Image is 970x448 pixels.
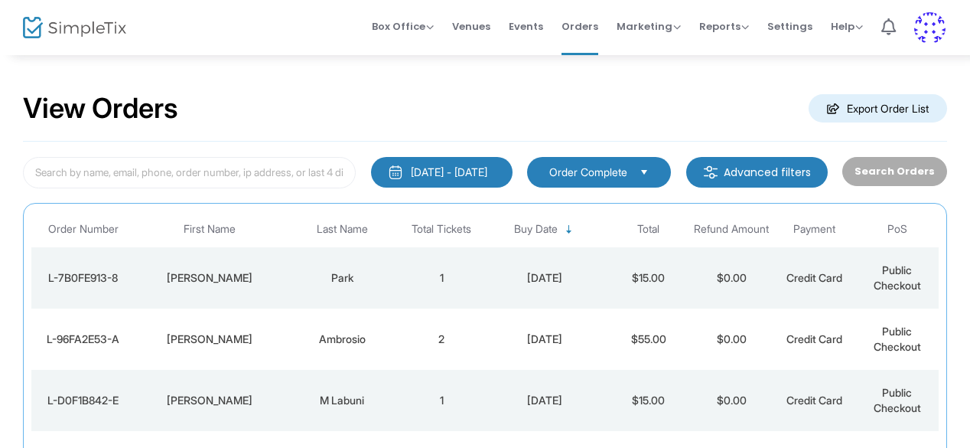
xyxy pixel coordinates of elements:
span: Marketing [617,19,681,34]
div: L-7B0FE913-8 [35,270,131,286]
m-button: Export Order List [809,94,947,123]
span: Public Checkout [874,263,921,292]
td: 1 [400,247,483,309]
span: Help [831,19,863,34]
div: Rodolfo [138,393,280,408]
td: $15.00 [607,370,690,431]
td: $0.00 [690,247,773,309]
span: Last Name [317,223,368,236]
m-button: Advanced filters [686,157,828,188]
span: Venues [452,7,490,46]
span: Order Complete [549,165,627,180]
input: Search by name, email, phone, order number, ip address, or last 4 digits of card [23,157,356,188]
td: $55.00 [607,309,690,370]
span: Reports [699,19,749,34]
div: 8/16/2025 [487,393,603,408]
img: filter [703,165,718,180]
div: Lucy [138,332,280,347]
h2: View Orders [23,92,178,126]
span: First Name [184,223,236,236]
span: Buy Date [514,223,558,236]
th: Total Tickets [400,211,483,247]
span: Events [509,7,543,46]
span: Payment [793,223,835,236]
div: L-96FA2E53-A [35,332,131,347]
span: Public Checkout [874,325,921,353]
td: $0.00 [690,309,773,370]
div: 8/16/2025 [487,332,603,347]
td: 2 [400,309,483,370]
span: Settings [767,7,812,46]
div: Daniel [138,270,280,286]
div: Ambrosio [288,332,396,347]
div: L-D0F1B842-E [35,393,131,408]
td: $15.00 [607,247,690,309]
button: [DATE] - [DATE] [371,157,513,188]
span: Order Number [48,223,119,236]
div: M Labuni [288,393,396,408]
th: Refund Amount [690,211,773,247]
span: Orders [561,7,598,46]
td: 1 [400,370,483,431]
div: [DATE] - [DATE] [411,165,487,180]
button: Select [633,164,655,181]
img: monthly [388,165,403,180]
span: Credit Card [786,332,842,345]
span: Credit Card [786,394,842,407]
td: $0.00 [690,370,773,431]
div: Park [288,270,396,286]
span: PoS [887,223,907,236]
span: Credit Card [786,271,842,284]
div: 8/16/2025 [487,270,603,286]
span: Sortable [563,224,575,236]
th: Total [607,211,690,247]
span: Box Office [372,19,434,34]
span: Public Checkout [874,386,921,414]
